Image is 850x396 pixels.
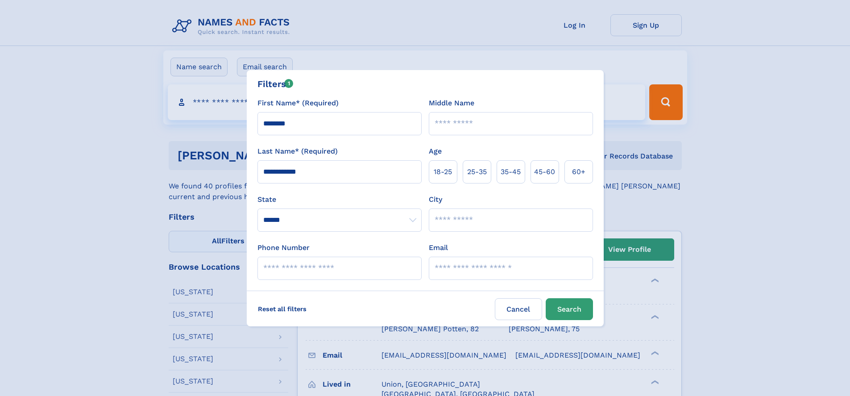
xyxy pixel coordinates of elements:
[257,194,422,205] label: State
[257,77,294,91] div: Filters
[546,298,593,320] button: Search
[429,98,474,108] label: Middle Name
[257,98,339,108] label: First Name* (Required)
[572,167,585,177] span: 60+
[467,167,487,177] span: 25‑35
[495,298,542,320] label: Cancel
[257,242,310,253] label: Phone Number
[252,298,312,320] label: Reset all filters
[434,167,452,177] span: 18‑25
[501,167,521,177] span: 35‑45
[429,146,442,157] label: Age
[429,242,448,253] label: Email
[257,146,338,157] label: Last Name* (Required)
[429,194,442,205] label: City
[534,167,555,177] span: 45‑60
